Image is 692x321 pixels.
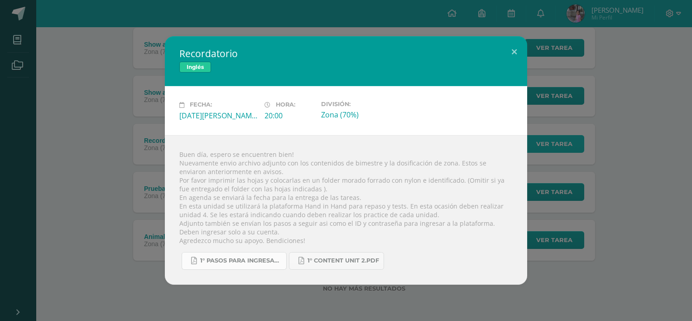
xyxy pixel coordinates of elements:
[179,47,513,60] h2: Recordatorio
[276,102,295,108] span: Hora:
[182,252,287,270] a: 1° Pasos para ingresar a la plataforma HAND IN HAND.pdf
[321,110,399,120] div: Zona (70%)
[264,111,314,121] div: 20:00
[308,257,379,264] span: 1° Content Unit 2.pdf
[321,101,399,107] label: División:
[190,102,212,108] span: Fecha:
[289,252,384,270] a: 1° Content Unit 2.pdf
[179,62,211,73] span: Inglés
[200,257,282,264] span: 1° Pasos para ingresar a la plataforma HAND IN HAND.pdf
[165,135,527,285] div: Buen día, espero se encuentren bien! Nuevamente envio archivo adjunto con los contenidos de bimes...
[179,111,257,121] div: [DATE][PERSON_NAME]
[501,36,527,67] button: Close (Esc)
